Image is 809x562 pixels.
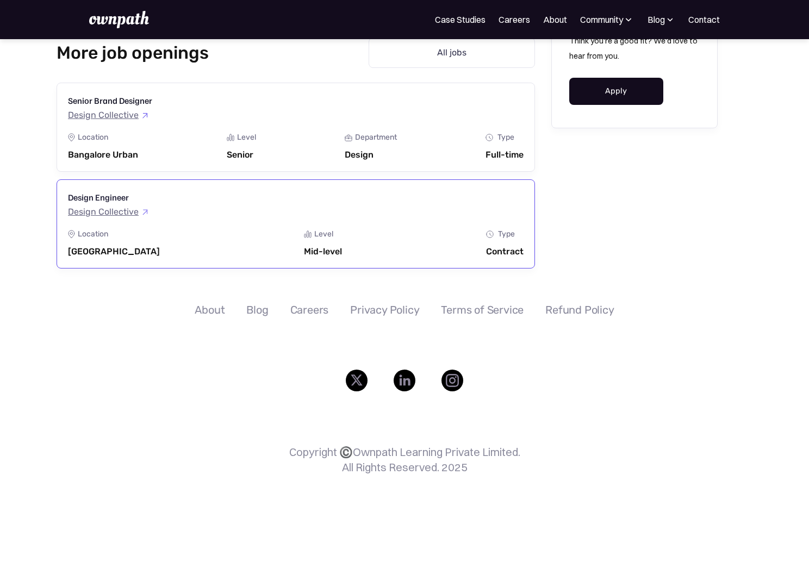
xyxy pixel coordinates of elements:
div: Contract [486,246,524,257]
a: Blog [246,303,268,316]
img: Graph Icon - Job Board X Webflow Template [227,134,234,141]
a: All jobs [369,38,535,68]
img: Location Icon - Job Board X Webflow Template [68,230,75,239]
div: Blog [647,13,675,26]
div: Full-time [486,149,524,160]
h3: Senior Brand Designer [68,94,152,107]
a: Careers [290,303,329,316]
div: Type [497,133,514,142]
img: Location Icon - Job Board X Webflow Template [68,133,75,142]
a: Privacy Policy [350,303,419,316]
p: Copyright ©️Ownpath Learning Private Limited. All Rights Reserved. 2025 [289,445,520,475]
img: Graph Icon - Job Board X Webflow Template [304,230,312,238]
a: Apply [569,78,663,105]
a: About [195,303,225,316]
div: Blog [648,13,665,26]
a: Senior Brand DesignerDesign CollectiveLocation Icon - Job Board X Webflow TemplateLocationBangalo... [57,83,535,172]
div: [GEOGRAPHIC_DATA] [68,246,160,257]
div: Community [580,13,634,26]
a: Contact [688,13,720,26]
div: Department [355,133,397,142]
h2: More job openings [57,42,223,63]
div: Design Collective [68,110,139,120]
div: Community [580,13,623,26]
h3: Design Engineer [68,191,147,204]
a: Design EngineerDesign CollectiveLocation Icon - Job Board X Webflow TemplateLocation[GEOGRAPHIC_D... [57,179,535,268]
img: Clock Icon - Job Board X Webflow Template [486,230,494,238]
div: Design [345,149,397,160]
img: Clock Icon - Job Board X Webflow Template [486,134,493,141]
div: Level [314,230,333,239]
a: Case Studies [435,13,486,26]
div: Bangalore Urban [68,149,138,160]
a: Refund Policy [545,303,614,316]
p: Think you're a good fit? We'd love to hear from you. [569,33,700,64]
div: Type [498,230,515,239]
div: Location [78,230,108,239]
div: Level [237,133,256,142]
a: About [543,13,567,26]
div: Senior [227,149,256,160]
div: Mid-level [304,246,342,257]
img: Portfolio Icon - Job Board X Webflow Template [345,134,352,141]
a: Careers [499,13,530,26]
div: Design Collective [68,207,139,217]
div: Location [78,133,108,142]
a: Terms of Service [441,303,524,316]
